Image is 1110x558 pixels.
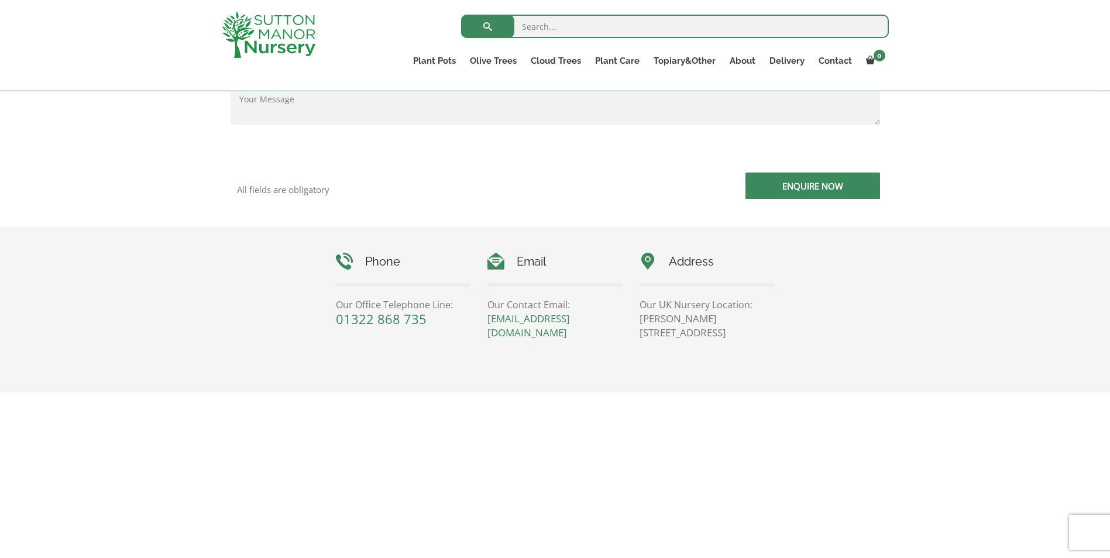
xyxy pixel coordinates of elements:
[723,53,762,69] a: About
[336,253,470,271] h4: Phone
[336,310,427,328] a: 01322 868 735
[812,53,859,69] a: Contact
[336,298,470,312] p: Our Office Telephone Line:
[487,253,622,271] h4: Email
[237,184,547,195] p: All fields are obligatory
[874,50,885,61] span: 0
[745,173,880,199] input: Enquire Now
[640,298,774,312] p: Our UK Nursery Location:
[647,53,723,69] a: Topiary&Other
[640,312,774,340] p: [PERSON_NAME][STREET_ADDRESS]
[487,298,622,312] p: Our Contact Email:
[461,15,889,38] input: Search...
[588,53,647,69] a: Plant Care
[487,312,570,339] a: [EMAIL_ADDRESS][DOMAIN_NAME]
[859,53,889,69] a: 0
[222,12,315,58] img: logo
[463,53,524,69] a: Olive Trees
[524,53,588,69] a: Cloud Trees
[640,253,774,271] h4: Address
[762,53,812,69] a: Delivery
[406,53,463,69] a: Plant Pots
